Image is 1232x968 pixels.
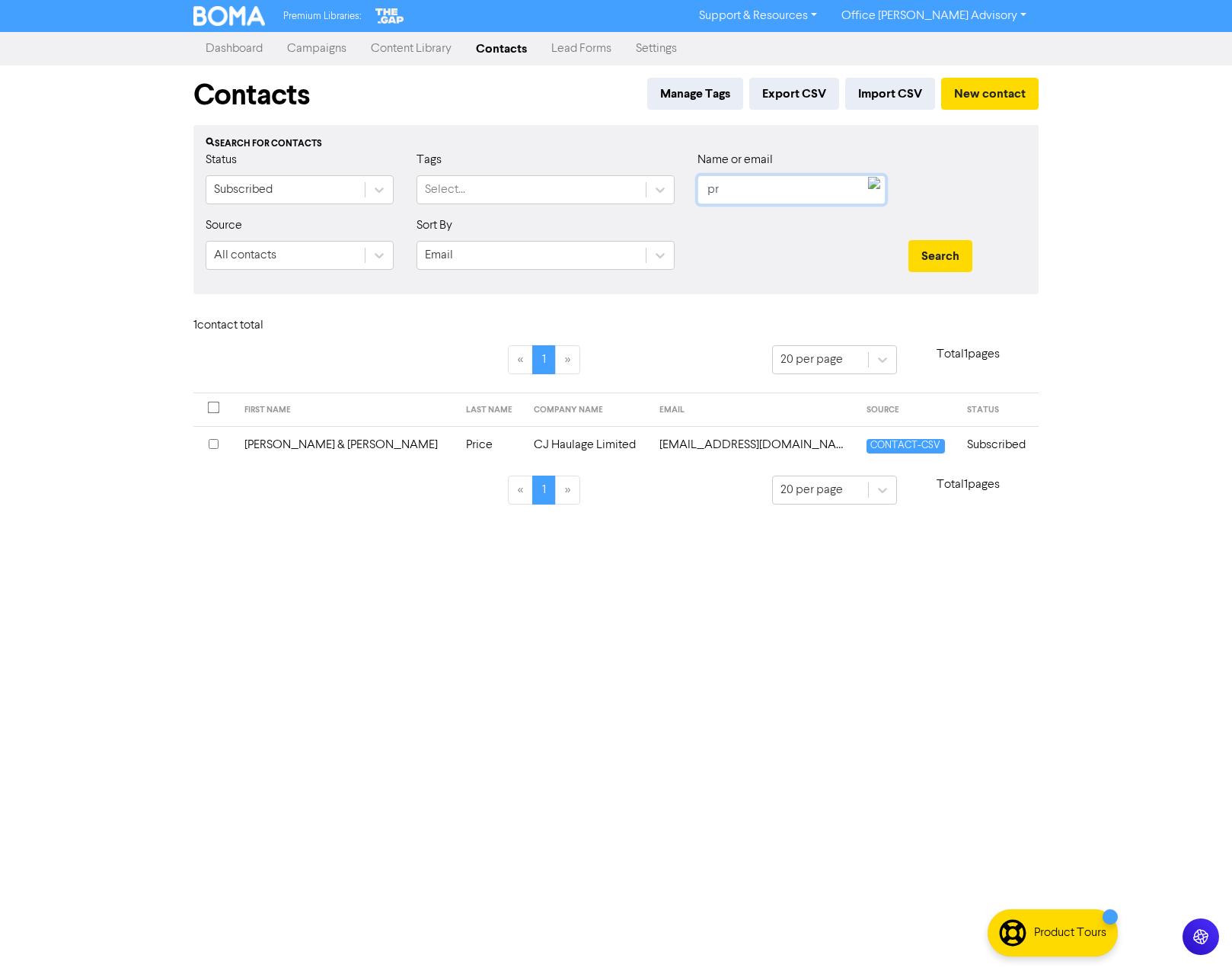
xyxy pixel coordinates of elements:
label: Sort By [417,216,452,235]
button: Search [908,240,972,272]
td: charlotteprice1@hotmail.com [650,426,857,463]
h6: 1 contact total [193,319,315,333]
a: Content Library [359,34,464,64]
a: Contacts [464,34,539,64]
div: Email [425,246,453,264]
a: Support & Resources [687,4,829,28]
label: Tags [417,151,442,169]
p: Total 1 pages [897,345,1039,364]
iframe: Chat Widget [1156,895,1232,968]
img: BOMA Logo [193,6,265,26]
a: Settings [624,34,689,64]
div: 20 per page [780,351,843,369]
label: Source [206,216,242,235]
img: The Gap [373,6,407,26]
a: Campaigns [275,34,359,64]
td: CJ Haulage Limited [525,426,650,463]
div: 20 per page [780,481,843,499]
h1: Contacts [193,78,310,113]
th: LAST NAME [457,393,525,427]
td: Subscribed [958,426,1039,463]
p: Total 1 pages [897,476,1039,494]
button: Manage Tags [647,78,743,110]
th: SOURCE [857,393,958,427]
div: Subscribed [214,181,273,199]
th: STATUS [958,393,1039,427]
label: Name or email [697,151,773,169]
th: EMAIL [650,393,857,427]
button: Import CSV [845,78,935,110]
button: New contact [941,78,1039,110]
div: All contacts [214,246,276,264]
a: Lead Forms [539,34,624,64]
div: Search for contacts [206,137,1026,151]
a: Page 1 is your current page [532,476,556,505]
button: Export CSV [749,78,839,110]
th: FIRST NAME [235,393,457,427]
td: [PERSON_NAME] & [PERSON_NAME] [235,426,457,463]
div: Select... [425,181,465,199]
td: Price [457,426,525,463]
a: Dashboard [193,34,275,64]
span: CONTACT-CSV [867,439,944,454]
th: COMPANY NAME [525,393,650,427]
span: Premium Libraries: [283,11,361,21]
a: Office [PERSON_NAME] Advisory [829,4,1039,28]
a: Page 1 is your current page [532,345,556,374]
label: Status [206,151,237,169]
